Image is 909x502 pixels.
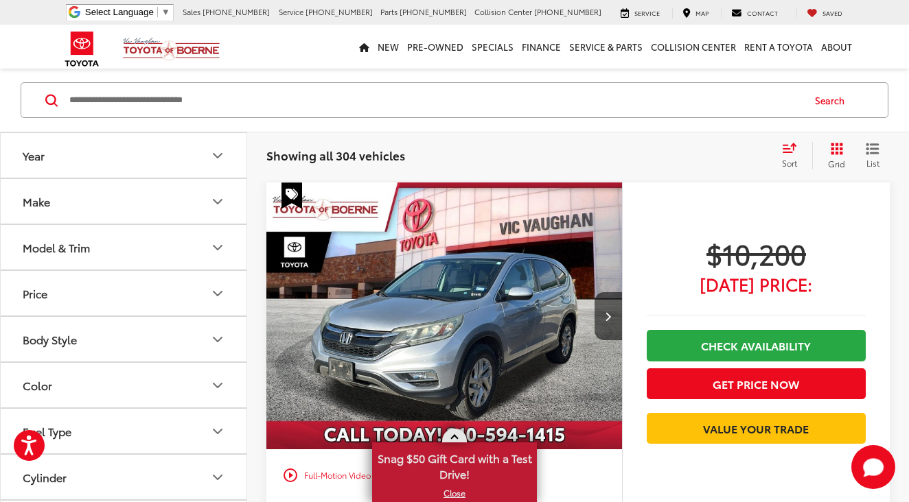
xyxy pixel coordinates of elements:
[306,6,373,17] span: [PHONE_NUMBER]
[866,157,879,169] span: List
[747,8,778,17] span: Contact
[518,25,565,69] a: Finance
[209,423,226,440] div: Fuel Type
[1,409,248,453] button: Fuel TypeFuel Type
[400,6,467,17] span: [PHONE_NUMBER]
[23,195,50,208] div: Make
[822,8,842,17] span: Saved
[161,7,170,17] span: ▼
[647,330,866,361] a: Check Availability
[209,193,226,210] div: Make
[23,149,45,162] div: Year
[203,6,270,17] span: [PHONE_NUMBER]
[740,25,817,69] a: Rent a Toyota
[721,8,788,19] a: Contact
[796,8,853,19] a: My Saved Vehicles
[209,377,226,394] div: Color
[595,292,622,340] button: Next image
[647,368,866,399] button: Get Price Now
[1,363,248,407] button: ColorColor
[634,8,660,17] span: Service
[817,25,856,69] a: About
[851,445,895,489] button: Toggle Chat Window
[209,239,226,256] div: Model & Trim
[468,25,518,69] a: Specials
[1,317,248,361] button: Body StyleBody Style
[122,37,220,61] img: Vic Vaughan Toyota of Boerne
[23,241,90,254] div: Model & Trim
[355,25,373,69] a: Home
[474,6,532,17] span: Collision Center
[85,7,170,17] a: Select Language​
[209,469,226,486] div: Cylinder
[23,379,52,392] div: Color
[279,6,303,17] span: Service
[373,444,536,486] span: Snag $50 Gift Card with a Test Drive!
[534,6,601,17] span: [PHONE_NUMBER]
[266,182,623,451] img: 2015 Honda CR-V EX
[209,147,226,164] div: Year
[647,236,866,270] span: $10,200
[23,470,67,483] div: Cylinder
[1,271,248,315] button: PricePrice
[828,158,845,169] span: Grid
[23,425,71,438] div: Fuel Type
[647,277,866,291] span: [DATE] Price:
[1,225,248,270] button: Model & TrimModel & Trim
[23,287,47,300] div: Price
[610,8,670,19] a: Service
[56,27,108,71] img: Toyota
[68,84,802,117] input: Search by Make, Model, or Keyword
[281,182,302,208] span: Special
[851,445,895,489] svg: Start Chat
[157,7,158,17] span: ​
[695,8,709,17] span: Map
[812,142,855,169] button: Grid View
[782,157,797,169] span: Sort
[373,25,403,69] a: New
[380,6,398,17] span: Parts
[266,182,623,449] div: 2015 Honda CR-V EX 0
[85,7,154,17] span: Select Language
[23,333,77,346] div: Body Style
[403,25,468,69] a: Pre-Owned
[1,179,248,224] button: MakeMake
[647,25,740,69] a: Collision Center
[565,25,647,69] a: Service & Parts: Opens in a new tab
[209,285,226,302] div: Price
[266,182,623,449] a: 2015 Honda CR-V EX2015 Honda CR-V EX2015 Honda CR-V EX2015 Honda CR-V EX
[672,8,719,19] a: Map
[1,133,248,178] button: YearYear
[266,147,405,163] span: Showing all 304 vehicles
[802,83,864,117] button: Search
[183,6,200,17] span: Sales
[647,413,866,444] a: Value Your Trade
[855,142,890,169] button: List View
[209,331,226,348] div: Body Style
[1,455,248,499] button: CylinderCylinder
[775,142,812,169] button: Select sort value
